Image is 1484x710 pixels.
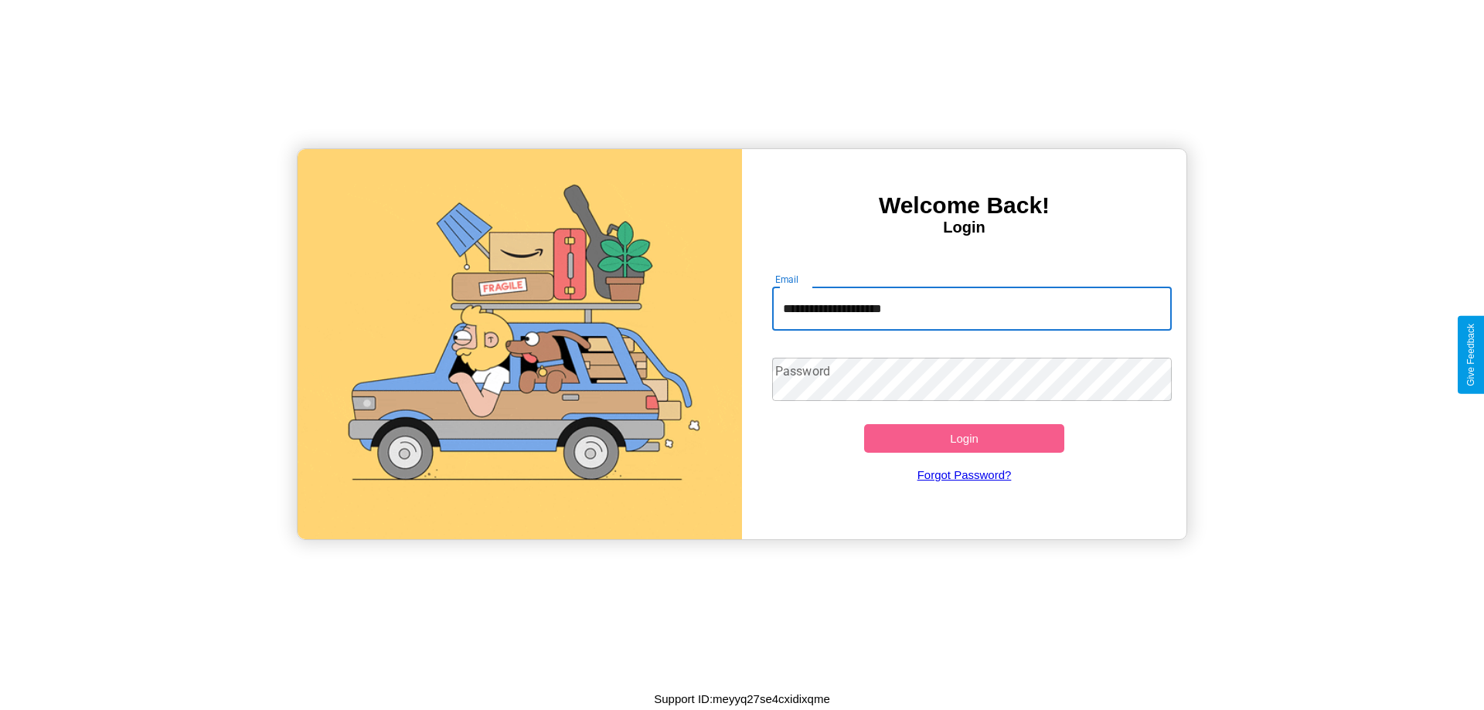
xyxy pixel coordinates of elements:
p: Support ID: meyyq27se4cxidixqme [654,688,830,709]
button: Login [864,424,1064,453]
h3: Welcome Back! [742,192,1186,219]
div: Give Feedback [1465,324,1476,386]
img: gif [298,149,742,539]
label: Email [775,273,799,286]
h4: Login [742,219,1186,236]
a: Forgot Password? [764,453,1165,497]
